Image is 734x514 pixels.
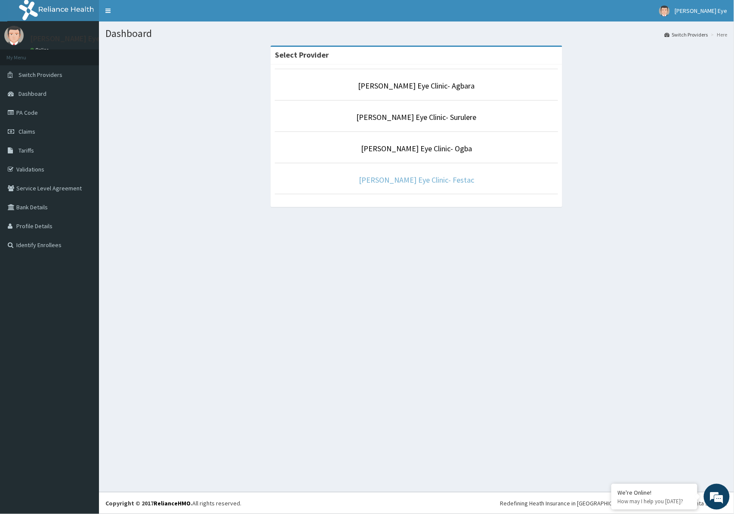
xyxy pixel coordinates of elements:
span: [PERSON_NAME] Eye [675,7,728,15]
footer: All rights reserved. [99,492,734,514]
span: Claims [19,128,35,135]
strong: Select Provider [275,50,329,60]
a: [PERSON_NAME] Eye Clinic- Agbara [358,81,475,91]
img: User Image [659,6,670,16]
span: Switch Providers [19,71,62,79]
p: [PERSON_NAME] Eye [30,35,100,43]
img: User Image [4,26,24,45]
a: [PERSON_NAME] Eye Clinic- Surulere [357,112,477,122]
span: Dashboard [19,90,46,98]
strong: Copyright © 2017 . [105,499,192,507]
a: [PERSON_NAME] Eye Clinic- Festac [359,175,474,185]
a: Online [30,47,51,53]
span: Tariffs [19,147,34,154]
li: Here [709,31,728,38]
div: We're Online! [618,489,691,496]
div: Redefining Heath Insurance in [GEOGRAPHIC_DATA] using Telemedicine and Data Science! [500,499,728,508]
h1: Dashboard [105,28,728,39]
a: [PERSON_NAME] Eye Clinic- Ogba [361,144,472,153]
p: How may I help you today? [618,498,691,505]
a: Switch Providers [665,31,708,38]
a: RelianceHMO [154,499,191,507]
